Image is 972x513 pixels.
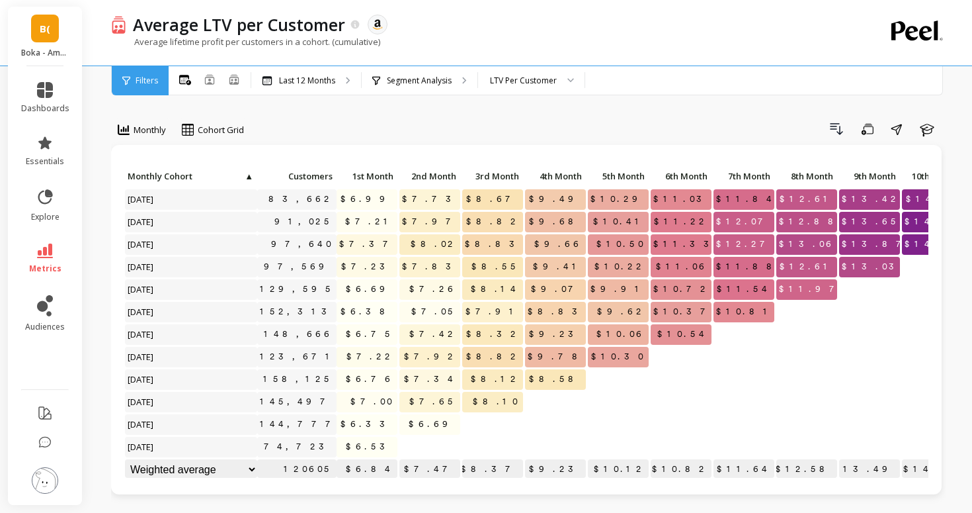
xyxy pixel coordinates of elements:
span: Cohort Grid [198,124,244,136]
div: Toggle SortBy [124,167,187,187]
a: 123,671 [257,347,339,367]
span: $12.27 [713,234,778,254]
span: $10.72 [651,279,713,299]
p: $9.23 [525,459,586,479]
span: $6.75 [343,324,397,344]
span: [DATE] [125,392,157,412]
div: Toggle SortBy [901,167,964,187]
a: 129,595 [257,279,338,299]
p: $11.64 [713,459,774,479]
span: $9.68 [526,212,586,232]
span: $11.22 [651,212,711,232]
span: 2nd Month [402,171,456,181]
p: 5th Month [588,167,649,185]
span: $9.41 [530,257,586,277]
a: 74,723 [261,437,337,457]
span: $10.29 [588,189,650,209]
p: Boka - Amazon (Essor) [21,48,69,58]
span: $10.06 [594,324,649,344]
span: $14.43 [902,212,966,232]
span: essentials [26,156,64,167]
span: 10th Month [905,171,959,181]
span: $6.76 [343,369,397,389]
span: $7.22 [344,347,397,367]
span: $8.83 [525,302,590,322]
p: 4th Month [525,167,586,185]
p: 10th Month [902,167,963,185]
span: $7.00 [348,392,397,412]
span: $8.58 [526,369,586,389]
span: explore [31,212,60,222]
span: [DATE] [125,369,157,389]
p: $10.82 [651,459,711,479]
span: $7.26 [407,279,460,299]
p: 6th Month [651,167,711,185]
span: $9.66 [532,234,586,254]
span: $8.02 [408,234,460,254]
span: $10.81 [713,302,777,322]
p: 7th Month [713,167,774,185]
span: [DATE] [125,414,157,434]
span: $13.87 [839,234,914,254]
span: $7.34 [401,369,460,389]
p: 1st Month [337,167,397,185]
span: ▲ [243,171,253,181]
span: [DATE] [125,324,157,344]
span: $10.30 [588,347,649,367]
span: $7.37 [337,234,401,254]
span: [DATE] [125,437,157,457]
div: Toggle SortBy [587,167,650,187]
span: $7.23 [339,257,397,277]
p: $8.37 [462,459,523,479]
span: [DATE] [125,189,157,209]
span: $6.99 [338,189,397,209]
span: $6.69 [343,279,397,299]
span: $11.33 [651,234,721,254]
a: 91,025 [272,212,337,232]
span: $6.38 [338,302,397,322]
span: $13.06 [776,234,838,254]
span: 3rd Month [465,171,519,181]
span: $12.61 [777,257,837,277]
span: $7.97 [399,212,464,232]
p: $13.49 [839,459,900,479]
img: api.amazon.svg [372,19,384,30]
span: $8.67 [464,189,523,209]
span: [DATE] [125,234,157,254]
p: Customers [257,167,337,185]
span: $7.73 [399,189,464,209]
a: 152,313 [257,302,339,322]
span: $7.91 [463,302,523,322]
a: 144,777 [257,414,343,434]
span: $7.83 [399,257,464,277]
p: 120605 [257,459,337,479]
span: Customers [260,171,333,181]
div: LTV Per Customer [490,74,557,87]
span: $9.78 [525,347,590,367]
div: Toggle SortBy [838,167,901,187]
span: $8.14 [468,279,523,299]
div: Toggle SortBy [713,167,776,187]
p: $12.58 [776,459,837,479]
span: metrics [29,263,61,274]
p: $7.47 [399,459,460,479]
span: $8.32 [464,324,523,344]
span: [DATE] [125,347,157,367]
span: 7th Month [716,171,770,181]
span: 9th Month [842,171,896,181]
a: 145,497 [257,392,338,412]
div: Toggle SortBy [650,167,713,187]
span: $11.97 [776,279,847,299]
span: $7.42 [407,324,460,344]
span: $14.31 [902,234,967,254]
span: $8.82 [464,212,523,232]
span: 6th Month [653,171,708,181]
div: Toggle SortBy [776,167,838,187]
span: 5th Month [590,171,645,181]
div: Toggle SortBy [524,167,587,187]
span: Monthly [134,124,166,136]
span: $8.10 [470,392,523,412]
span: $11.84 [713,189,779,209]
span: $12.07 [713,212,776,232]
span: $6.53 [343,437,397,457]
